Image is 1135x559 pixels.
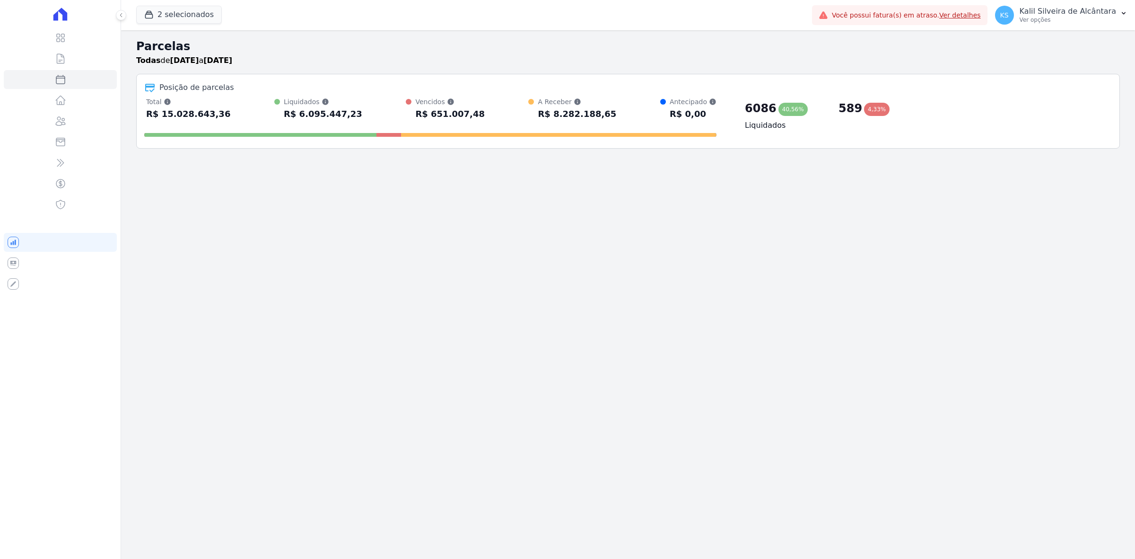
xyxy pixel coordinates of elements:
[136,38,1120,55] h2: Parcelas
[146,97,230,106] div: Total
[415,106,485,122] div: R$ 651.007,48
[1020,16,1116,24] p: Ver opções
[745,101,777,116] div: 6086
[745,120,823,131] h4: Liquidados
[864,103,890,116] div: 4,33%
[670,97,716,106] div: Antecipado
[136,6,222,24] button: 2 selecionados
[987,2,1135,28] button: KS Kalil Silveira de Alcântara Ver opções
[538,106,616,122] div: R$ 8.282.188,65
[838,101,862,116] div: 589
[1020,7,1116,16] p: Kalil Silveira de Alcântara
[170,56,199,65] strong: [DATE]
[778,103,808,116] div: 40,56%
[939,11,981,19] a: Ver detalhes
[203,56,232,65] strong: [DATE]
[538,97,616,106] div: A Receber
[284,106,362,122] div: R$ 6.095.447,23
[832,10,981,20] span: Você possui fatura(s) em atraso.
[670,106,716,122] div: R$ 0,00
[415,97,485,106] div: Vencidos
[159,82,234,93] div: Posição de parcelas
[1000,12,1009,18] span: KS
[136,56,161,65] strong: Todas
[284,97,362,106] div: Liquidados
[146,106,230,122] div: R$ 15.028.643,36
[136,55,232,66] p: de a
